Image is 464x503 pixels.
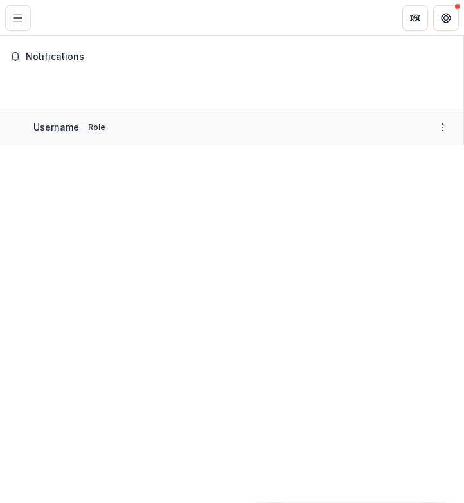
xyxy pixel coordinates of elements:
button: Toggle Menu [5,5,31,31]
button: More [435,120,451,135]
button: Notifications [5,46,458,67]
button: Get Help [433,5,459,31]
button: Partners [402,5,428,31]
p: Role [84,122,109,133]
span: Notifications [26,51,453,62]
p: Username [33,120,79,134]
